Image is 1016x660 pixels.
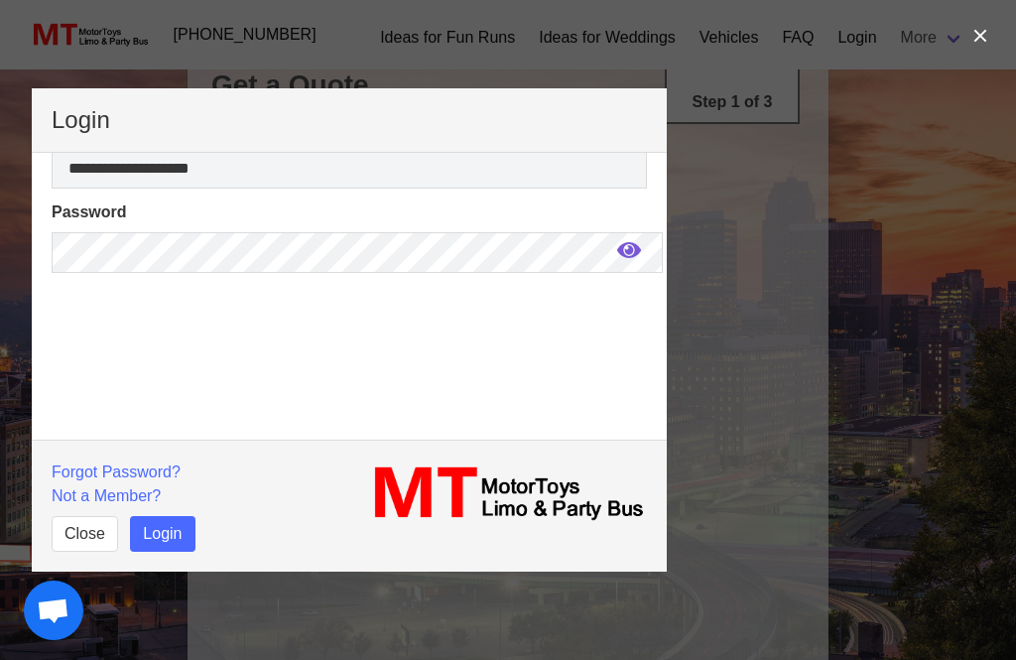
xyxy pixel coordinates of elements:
img: MT_logo_name.png [361,461,647,526]
p: Login [52,108,647,132]
button: Close [52,516,118,552]
label: Password [52,200,647,224]
button: Login [130,516,194,552]
a: Open chat [24,581,83,640]
a: Forgot Password? [52,463,181,480]
a: Not a Member? [52,487,161,504]
iframe: reCAPTCHA [52,285,353,434]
